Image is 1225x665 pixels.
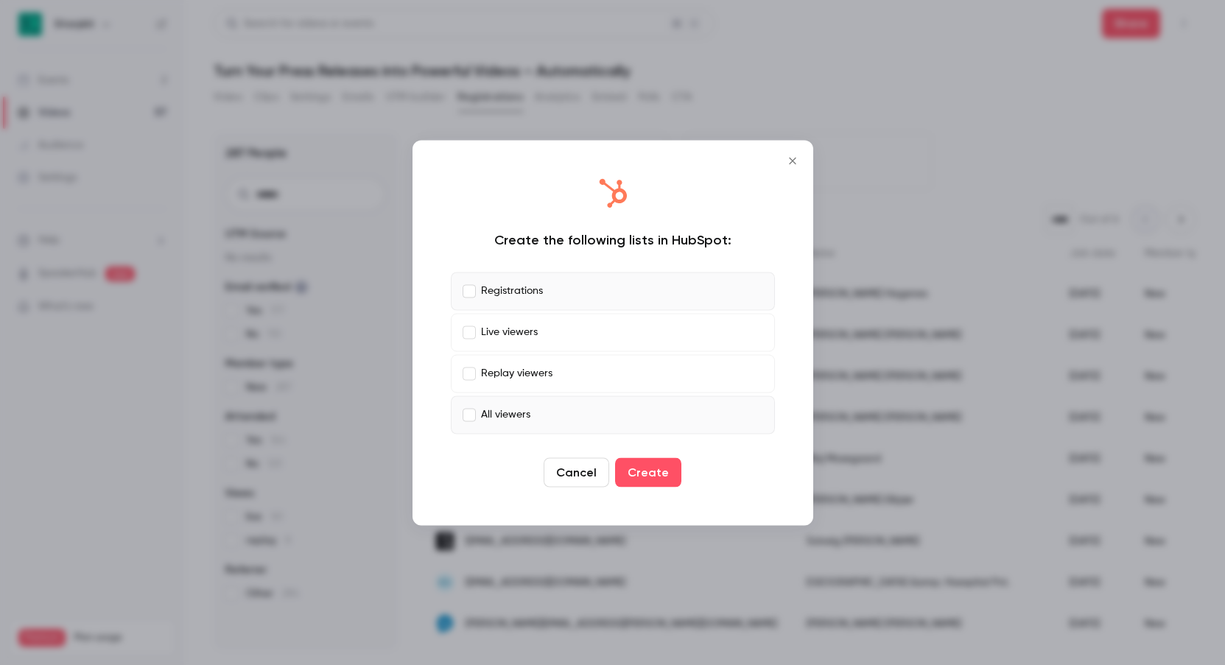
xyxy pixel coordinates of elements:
[481,407,530,423] p: All viewers
[481,366,552,381] p: Replay viewers
[544,457,609,487] button: Cancel
[481,284,543,299] p: Registrations
[481,325,538,340] p: Live viewers
[615,457,681,487] button: Create
[778,146,807,175] button: Close
[451,231,775,248] div: Create the following lists in HubSpot:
